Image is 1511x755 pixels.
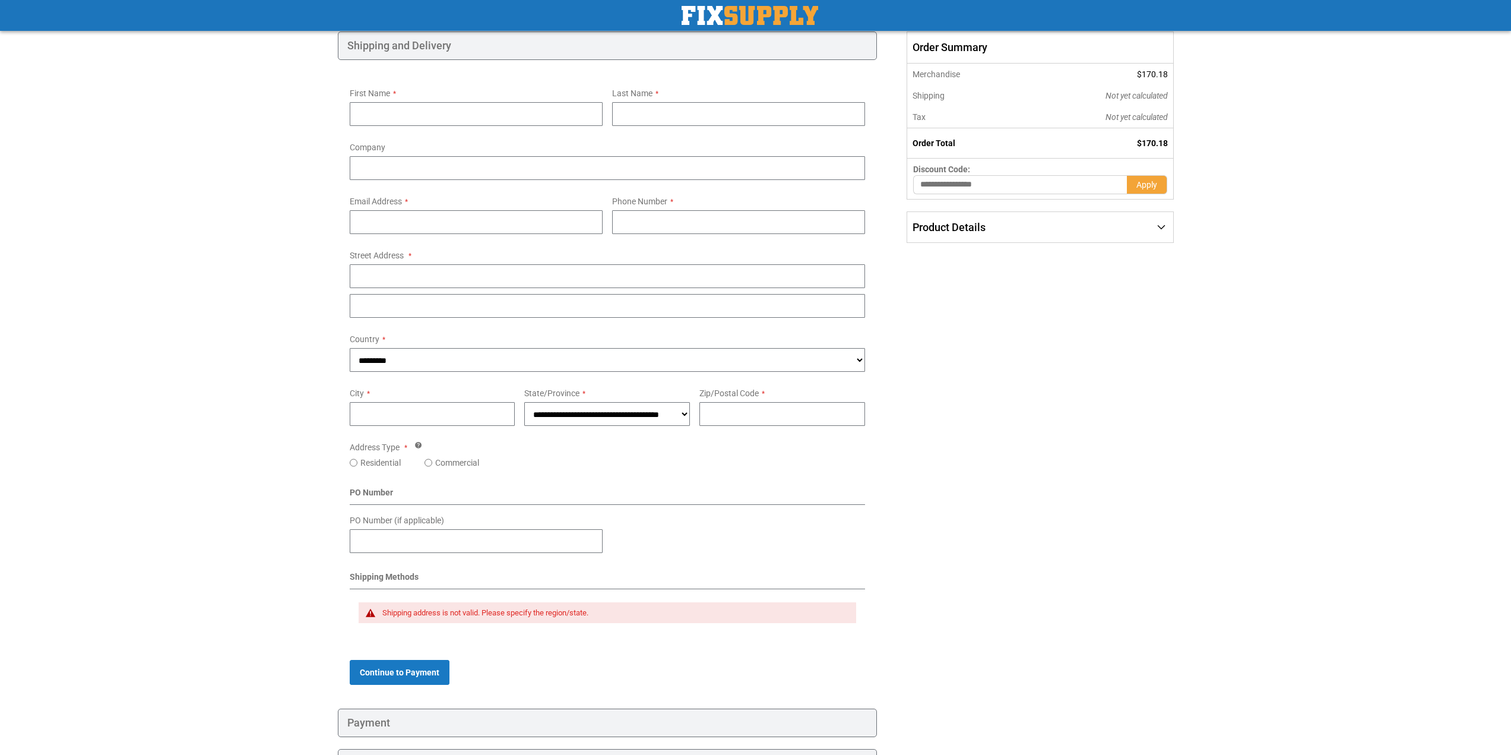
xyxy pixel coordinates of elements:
strong: Order Total [913,138,955,148]
span: Email Address [350,197,402,206]
span: Zip/Postal Code [699,388,759,398]
span: Apply [1136,180,1157,189]
a: store logo [682,6,818,25]
span: Not yet calculated [1105,91,1168,100]
th: Merchandise [907,64,1025,85]
span: Not yet calculated [1105,112,1168,122]
span: Company [350,143,385,152]
span: Phone Number [612,197,667,206]
span: Street Address [350,251,404,260]
button: Continue to Payment [350,660,449,685]
span: Product Details [913,221,986,233]
span: Shipping [913,91,945,100]
label: Commercial [435,457,479,469]
span: Order Summary [907,31,1173,64]
div: Shipping Methods [350,571,866,589]
label: Residential [360,457,401,469]
img: Fix Industrial Supply [682,6,818,25]
div: Shipping address is not valid. Please specify the region/state. [382,608,845,618]
span: Continue to Payment [360,668,439,677]
div: Shipping and Delivery [338,31,878,60]
span: $170.18 [1137,138,1168,148]
span: Country [350,334,379,344]
div: Payment [338,709,878,737]
span: PO Number (if applicable) [350,516,444,525]
span: State/Province [524,388,579,398]
span: City [350,388,364,398]
button: Apply [1127,175,1167,194]
span: Discount Code: [913,165,970,174]
th: Tax [907,106,1025,128]
span: First Name [350,89,390,98]
span: Last Name [612,89,652,98]
span: $170.18 [1137,70,1168,79]
span: Address Type [350,443,400,452]
div: PO Number [350,487,866,505]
